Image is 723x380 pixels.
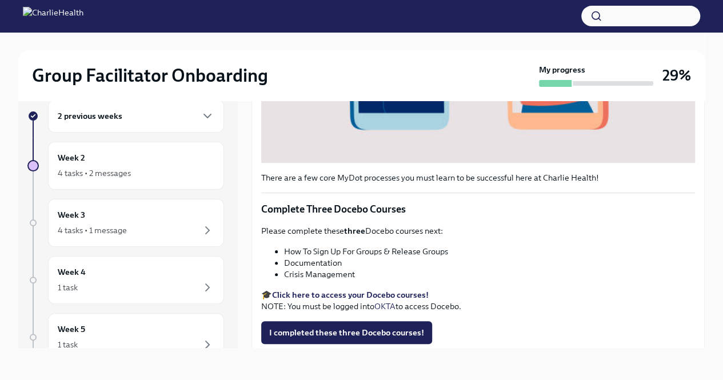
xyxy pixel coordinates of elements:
[284,246,695,257] li: How To Sign Up For Groups & Release Groups
[23,7,83,25] img: CharlieHealth
[272,290,429,300] a: Click here to access your Docebo courses!
[27,313,224,361] a: Week 51 task
[58,167,131,179] div: 4 tasks • 2 messages
[662,65,691,86] h3: 29%
[261,225,695,237] p: Please complete these Docebo courses next:
[261,321,432,344] button: I completed these three Docebo courses!
[261,202,695,216] p: Complete Three Docebo Courses
[58,323,85,335] h6: Week 5
[344,226,365,236] strong: three
[58,209,85,221] h6: Week 3
[261,289,695,312] p: 🎓 NOTE: You must be logged into to access Docebo.
[58,110,122,122] h6: 2 previous weeks
[27,256,224,304] a: Week 41 task
[269,327,424,338] span: I completed these three Docebo courses!
[58,266,86,278] h6: Week 4
[58,225,127,236] div: 4 tasks • 1 message
[374,301,396,311] a: OKTA
[58,151,85,164] h6: Week 2
[284,269,695,280] li: Crisis Management
[27,199,224,247] a: Week 34 tasks • 1 message
[27,142,224,190] a: Week 24 tasks • 2 messages
[58,339,78,350] div: 1 task
[261,172,695,183] p: There are a few core MyDot processes you must learn to be successful here at Charlie Health!
[539,64,585,75] strong: My progress
[58,282,78,293] div: 1 task
[48,99,224,133] div: 2 previous weeks
[32,64,268,87] h2: Group Facilitator Onboarding
[284,257,695,269] li: Documentation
